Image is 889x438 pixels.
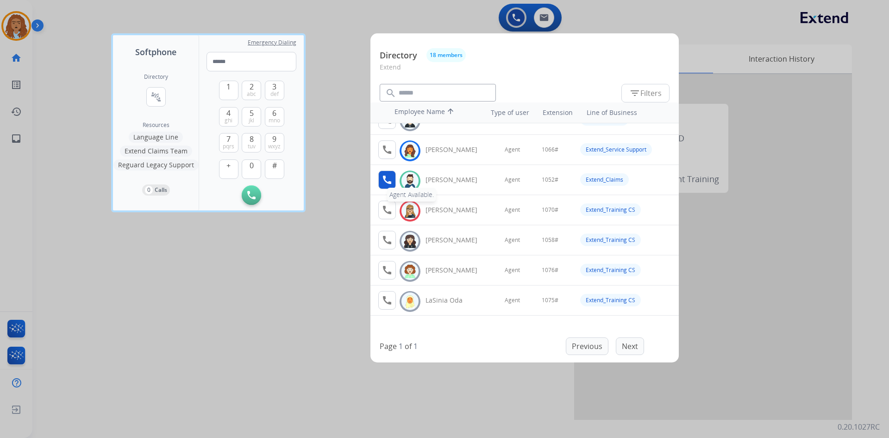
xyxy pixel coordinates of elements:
[272,133,276,145] span: 9
[542,236,558,244] span: 1058#
[242,133,261,152] button: 8tuv
[426,296,488,305] div: LaSinia Oda
[155,186,167,194] p: Calls
[580,294,641,306] div: Extend_Training CS
[226,160,231,171] span: +
[390,102,473,123] th: Employee Name
[250,108,254,119] span: 5
[426,175,488,184] div: [PERSON_NAME]
[145,186,153,194] p: 0
[580,173,629,186] div: Extend_Claims
[542,206,558,214] span: 1070#
[426,266,488,275] div: [PERSON_NAME]
[272,160,277,171] span: #
[219,81,238,100] button: 1
[403,264,417,279] img: avatar
[250,133,254,145] span: 8
[135,45,176,58] span: Softphone
[242,159,261,179] button: 0
[403,234,417,248] img: avatar
[265,81,284,100] button: 3def
[382,144,393,155] mat-icon: call
[426,48,466,62] button: 18 members
[142,184,170,196] button: 0Calls
[265,107,284,127] button: 6mno
[542,297,558,304] span: 1075#
[505,146,520,153] span: Agent
[226,133,231,145] span: 7
[226,108,231,119] span: 4
[120,146,192,157] button: Extend Claims Team
[382,235,393,246] mat-icon: call
[403,174,417,188] img: avatar
[403,294,417,309] img: avatar
[385,88,396,99] mat-icon: search
[538,103,577,122] th: Extension
[505,176,520,184] span: Agent
[426,205,488,215] div: [PERSON_NAME]
[250,160,254,171] span: 0
[268,143,281,150] span: wxyz
[265,159,284,179] button: #
[387,188,436,202] div: Agent Available.
[582,103,674,122] th: Line of Business
[382,204,393,216] mat-icon: call
[265,133,284,152] button: 9wxyz
[445,107,456,118] mat-icon: arrow_upward
[225,117,232,124] span: ghi
[580,234,641,246] div: Extend_Training CS
[247,90,256,98] span: abc
[426,235,488,245] div: [PERSON_NAME]
[580,264,641,276] div: Extend_Training CS
[403,204,417,218] img: avatar
[226,81,231,92] span: 1
[426,145,488,154] div: [PERSON_NAME]
[219,159,238,179] button: +
[542,146,558,153] span: 1066#
[223,143,234,150] span: pqrs
[219,107,238,127] button: 4ghi
[478,103,534,122] th: Type of user
[382,295,393,306] mat-icon: call
[247,191,256,199] img: call-button
[380,341,397,352] p: Page
[143,121,169,129] span: Resources
[270,90,279,98] span: def
[403,144,417,158] img: avatar
[505,297,520,304] span: Agent
[219,133,238,152] button: 7pqrs
[378,171,396,189] button: Agent Available.
[621,84,670,102] button: Filters
[405,341,412,352] p: of
[505,206,520,214] span: Agent
[505,267,520,274] span: Agent
[542,267,558,274] span: 1076#
[382,174,393,185] mat-icon: call
[629,88,662,99] span: Filters
[144,73,168,81] h2: Directory
[272,81,276,92] span: 3
[542,176,558,184] span: 1052#
[382,265,393,276] mat-icon: call
[380,49,417,62] p: Directory
[580,203,641,216] div: Extend_Training CS
[242,107,261,127] button: 5jkl
[269,117,280,124] span: mno
[505,236,520,244] span: Agent
[380,62,670,79] p: Extend
[248,143,256,150] span: tuv
[248,39,296,46] span: Emergency Dialing
[129,132,183,143] button: Language Line
[272,108,276,119] span: 6
[629,88,640,99] mat-icon: filter_list
[838,421,880,432] p: 0.20.1027RC
[150,91,162,102] mat-icon: connect_without_contact
[242,81,261,100] button: 2abc
[250,81,254,92] span: 2
[580,143,652,156] div: Extend_Service Support
[249,117,254,124] span: jkl
[113,159,199,171] button: Reguard Legacy Support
